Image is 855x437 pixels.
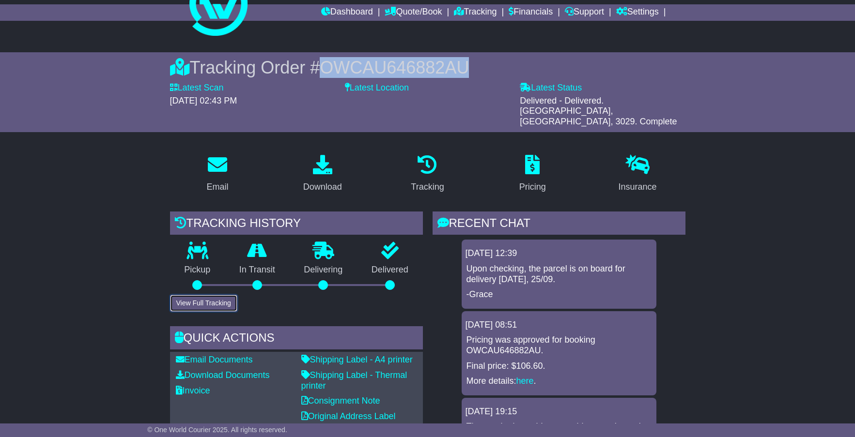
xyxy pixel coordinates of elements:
p: In Transit [225,265,290,275]
div: Tracking history [170,211,423,238]
a: Dashboard [321,4,373,21]
div: Quick Actions [170,326,423,352]
a: Quote/Book [385,4,442,21]
a: Financials [509,4,553,21]
a: Email Documents [176,355,253,364]
div: RECENT CHAT [433,211,685,238]
a: Download Documents [176,370,270,380]
div: Insurance [619,181,657,194]
div: Tracking Order # [170,57,685,78]
span: Delivered - Delivered. [GEOGRAPHIC_DATA], [GEOGRAPHIC_DATA], 3029. Complete [520,96,677,126]
a: Tracking [454,4,497,21]
div: [DATE] 08:51 [466,320,653,331]
a: Settings [616,4,659,21]
p: Pickup [170,265,225,275]
p: Delivering [290,265,358,275]
a: here [516,376,534,386]
div: Download [303,181,342,194]
a: Pricing [513,151,552,197]
p: More details: . [466,376,652,387]
a: Support [565,4,604,21]
div: [DATE] 12:39 [466,248,653,259]
a: Insurance [612,151,663,197]
span: [DATE] 02:43 PM [170,96,237,105]
label: Latest Status [520,83,582,93]
p: Upon checking, the parcel is on board for delivery [DATE], 25/09. [466,264,652,285]
label: Latest Location [345,83,409,93]
span: OWCAU646882AU [320,58,469,77]
a: Download [297,151,348,197]
div: Email [206,181,228,194]
a: Shipping Label - A4 printer [301,355,413,364]
a: Original Address Label [301,411,396,421]
a: Tracking [404,151,450,197]
a: Email [200,151,234,197]
a: Invoice [176,386,210,395]
p: Delivered [357,265,423,275]
p: -Grace [466,289,652,300]
span: © One World Courier 2025. All rights reserved. [147,426,287,434]
label: Latest Scan [170,83,224,93]
p: Final price: $106.60. [466,361,652,372]
div: Tracking [411,181,444,194]
a: Consignment Note [301,396,380,406]
p: Pricing was approved for booking OWCAU646882AU. [466,335,652,356]
div: Pricing [519,181,546,194]
a: Shipping Label - Thermal printer [301,370,407,391]
button: View Full Tracking [170,295,237,312]
div: [DATE] 19:15 [466,407,653,417]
